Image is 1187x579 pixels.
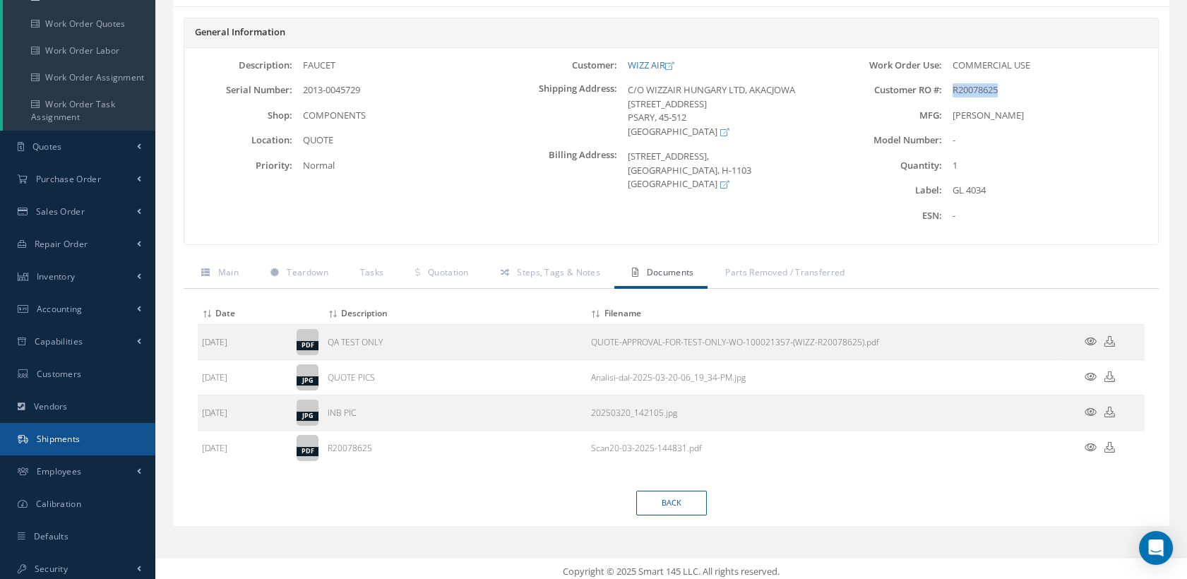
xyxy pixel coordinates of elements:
a: Tasks [342,259,398,289]
span: Tasks [360,266,384,278]
a: Preview [1085,442,1097,454]
label: Label: [833,185,941,196]
div: COMMERCIAL USE [942,59,1158,73]
div: C/O WIZZAIR HUNGARY LTD, AKACJOWA [STREET_ADDRESS] PSARY, 45-512 [GEOGRAPHIC_DATA] [617,83,833,138]
div: [PERSON_NAME] [942,109,1158,123]
div: FAUCET [292,59,508,73]
span: Parts Removed / Transferred [725,266,845,278]
td: QA TEST ONLY [323,325,586,360]
a: Work Order Assignment [3,64,155,91]
a: Quotation [398,259,482,289]
label: Shop: [184,110,292,121]
a: Parts Removed / Transferred [708,259,859,289]
a: Work Order Quotes [3,11,155,37]
a: Download [591,407,677,419]
div: jpg [297,412,318,421]
a: Download [1104,442,1115,454]
td: [DATE] [198,431,292,466]
a: Download [1104,336,1115,348]
a: Documents [614,259,708,289]
th: Filename [587,303,1061,325]
label: Customer RO #: [833,85,941,95]
a: Download [1104,371,1115,383]
div: - [942,133,1158,148]
span: Documents [647,266,694,278]
span: Accounting [37,303,83,315]
label: Work Order Use: [833,60,941,71]
span: Sales Order [36,205,85,217]
td: R20078625 [323,431,586,466]
a: Teardown [253,259,342,289]
a: Preview [1085,336,1097,348]
label: ESN: [833,210,941,221]
div: Normal [292,159,508,173]
span: R20078625 [953,83,998,96]
div: jpg [297,376,318,386]
span: Customers [37,368,82,380]
span: Capabilities [35,335,83,347]
td: [DATE] [198,325,292,360]
a: Back [636,491,707,515]
span: Employees [37,465,82,477]
label: Model Number: [833,135,941,145]
th: Description [323,303,586,325]
a: WIZZ AIR [628,59,674,71]
span: Vendors [34,400,68,412]
span: 2013-0045729 [303,83,360,96]
a: Work Order Task Assignment [3,91,155,131]
span: Teardown [287,266,328,278]
td: [DATE] [198,395,292,431]
div: - [942,209,1158,223]
a: Preview [1085,371,1097,383]
td: [DATE] [198,360,292,395]
span: Repair Order [35,238,88,250]
a: Steps, Tags & Notes [483,259,614,289]
label: Billing Address: [509,150,617,191]
div: pdf [297,447,318,456]
label: Customer: [509,60,617,71]
div: 1 [942,159,1158,173]
h5: General Information [195,27,1147,38]
th: Date [198,303,292,325]
span: Security [35,563,68,575]
a: Work Order Labor [3,37,155,64]
td: QUOTE PICS [323,360,586,395]
a: Download [1104,407,1115,419]
a: Main [184,259,253,289]
label: Serial Number: [184,85,292,95]
span: Purchase Order [36,173,101,185]
div: Open Intercom Messenger [1139,531,1173,565]
label: MFG: [833,110,941,121]
span: Quotation [428,266,469,278]
a: Download [591,442,702,454]
label: Shipping Address: [509,83,617,138]
div: [STREET_ADDRESS], [GEOGRAPHIC_DATA], H-1103 [GEOGRAPHIC_DATA] [617,150,833,191]
span: Quotes [32,141,62,153]
a: Download [591,336,879,348]
label: Priority: [184,160,292,171]
span: Defaults [34,530,68,542]
span: Shipments [37,433,80,445]
label: Quantity: [833,160,941,171]
span: Inventory [37,270,76,282]
td: INB PIC [323,395,586,431]
div: QUOTE [292,133,508,148]
label: Location: [184,135,292,145]
span: Main [218,266,239,278]
div: GL 4034 [942,184,1158,198]
span: Calibration [36,498,81,510]
a: Download [591,371,746,383]
span: Steps, Tags & Notes [517,266,600,278]
label: Description: [184,60,292,71]
div: pdf [297,341,318,350]
a: Preview [1085,407,1097,419]
div: COMPONENTS [292,109,508,123]
div: Copyright © 2025 Smart 145 LLC. All rights reserved. [169,565,1173,579]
